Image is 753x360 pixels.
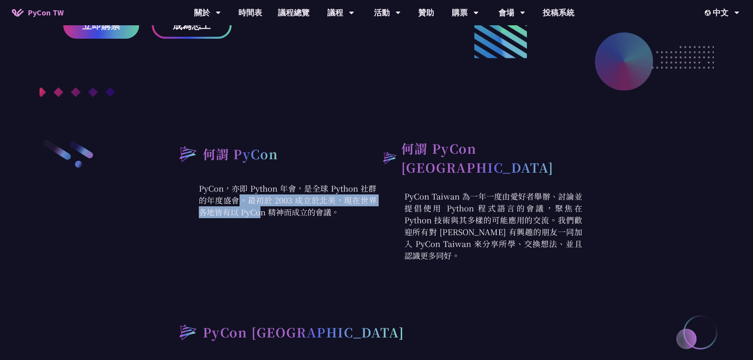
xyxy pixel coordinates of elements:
img: Home icon of PyCon TW 2025 [12,9,24,17]
p: PyCon Taiwan 為一年一度由愛好者舉辦、討論並提倡使用 Python 程式語言的會議，聚焦在 Python 技術與其多樣的可能應用的交流。我們歡迎所有對 [PERSON_NAME] 有... [377,190,582,262]
span: 立即購票 [82,21,120,30]
img: Locale Icon [705,10,713,16]
h2: PyCon [GEOGRAPHIC_DATA] [203,322,404,341]
img: heading-bullet [171,317,203,347]
a: 立即購票 [63,12,139,39]
span: PyCon TW [28,7,64,19]
a: 成為志工 [152,12,232,39]
a: PyCon TW [4,3,72,23]
span: 成為志工 [173,21,211,30]
h2: 何謂 PyCon [203,144,278,163]
img: heading-bullet [171,139,203,169]
img: heading-bullet [377,146,401,170]
p: PyCon，亦即 Python 年會，是全球 Python 社群的年度盛會。最初於 2003 成立於北美，現在世界各地皆有以 PyCon 精神而成立的會議。 [171,183,377,218]
h2: 何謂 PyCon [GEOGRAPHIC_DATA] [401,139,582,177]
